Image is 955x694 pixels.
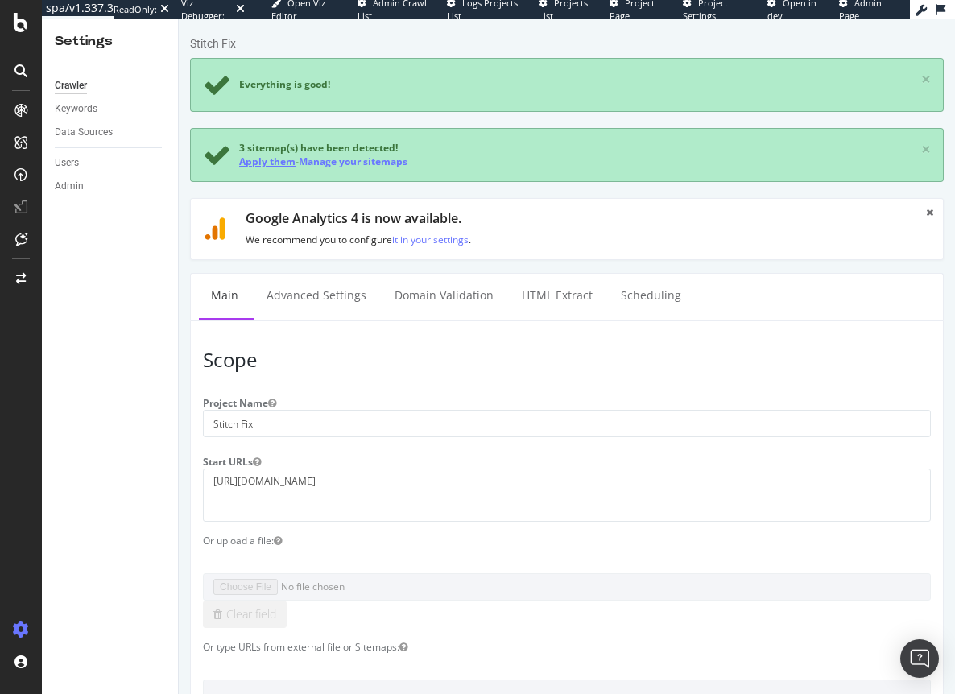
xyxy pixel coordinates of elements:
[55,178,84,195] div: Admin
[12,514,764,528] div: Or upload a file:
[55,101,97,118] div: Keywords
[120,135,229,149] a: Manage your sitemaps
[55,32,165,51] div: Settings
[24,330,752,351] h3: Scope
[24,449,752,502] textarea: [URL][DOMAIN_NAME]
[55,101,167,118] a: Keywords
[55,178,167,195] a: Admin
[76,254,200,299] a: Advanced Settings
[204,254,327,299] a: Domain Validation
[900,639,939,678] div: Open Intercom Messenger
[20,254,72,299] a: Main
[12,371,110,390] label: Project Name
[331,254,426,299] a: HTML Extract
[74,436,82,449] button: Start URLs
[430,254,515,299] a: Scheduling
[213,213,290,227] a: it in your settings
[25,198,48,221] img: ga4.9118ffdc1441.svg
[114,3,157,16] div: ReadOnly:
[60,122,219,135] span: 3 sitemap(s) have been detected!
[11,16,57,32] div: Stitch Fix
[67,213,728,227] p: We recommend you to configure .
[12,430,94,449] label: Start URLs
[55,77,167,94] a: Crawler
[55,124,167,141] a: Data Sources
[55,155,167,171] a: Users
[55,77,87,94] div: Crawler
[55,155,79,171] div: Users
[742,52,752,68] a: ×
[60,135,229,149] div: -
[12,621,764,634] div: Or type URLs from external file or Sitemaps:
[89,377,97,390] button: Project Name
[67,192,728,207] h1: Google Analytics 4 is now available.
[742,122,752,138] a: ×
[60,58,151,72] div: Everything is good!
[55,124,113,141] div: Data Sources
[60,135,117,149] a: Apply them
